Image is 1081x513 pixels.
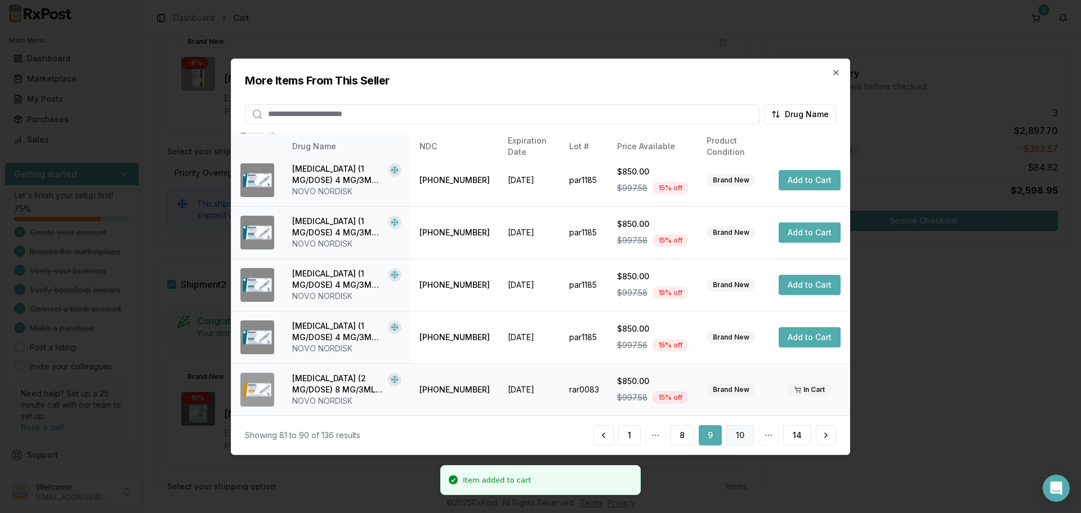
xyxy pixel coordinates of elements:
[410,258,499,311] td: [PHONE_NUMBER]
[707,331,756,344] div: Brand New
[292,163,383,186] div: [MEDICAL_DATA] (1 MG/DOSE) 4 MG/3ML SOPN
[779,275,841,295] button: Add to Cart
[410,154,499,206] td: [PHONE_NUMBER]
[785,108,829,119] span: Drug Name
[560,206,608,258] td: par1185
[707,174,756,186] div: Brand New
[779,222,841,243] button: Add to Cart
[292,343,401,354] div: NOVO NORDISK
[560,258,608,311] td: par1185
[240,268,274,302] img: Ozempic (1 MG/DOSE) 4 MG/3ML SOPN
[292,268,383,291] div: [MEDICAL_DATA] (1 MG/DOSE) 4 MG/3ML SOPN
[707,383,756,396] div: Brand New
[617,166,689,177] div: $850.00
[560,133,608,160] th: Lot #
[240,216,274,249] img: Ozempic (1 MG/DOSE) 4 MG/3ML SOPN
[410,133,499,160] th: NDC
[617,271,689,282] div: $850.00
[618,425,641,445] button: 1
[783,425,811,445] button: 14
[245,430,360,441] div: Showing 81 to 90 of 136 results
[652,287,689,299] div: 15 % off
[699,425,722,445] button: 9
[617,182,647,194] span: $997.58
[283,133,410,160] th: Drug Name
[652,339,689,351] div: 15 % off
[240,320,274,354] img: Ozempic (1 MG/DOSE) 4 MG/3ML SOPN
[670,425,694,445] button: 8
[652,234,689,247] div: 15 % off
[617,323,689,334] div: $850.00
[240,373,274,407] img: Ozempic (2 MG/DOSE) 8 MG/3ML SOPN
[726,425,754,445] button: 10
[779,170,841,190] button: Add to Cart
[240,163,274,197] img: Ozempic (1 MG/DOSE) 4 MG/3ML SOPN
[652,391,689,404] div: 15 % off
[617,218,689,230] div: $850.00
[292,238,401,249] div: NOVO NORDISK
[292,216,383,238] div: [MEDICAL_DATA] (1 MG/DOSE) 4 MG/3ML SOPN
[499,206,560,258] td: [DATE]
[560,311,608,363] td: par1185
[617,235,647,246] span: $997.58
[779,327,841,347] button: Add to Cart
[499,258,560,311] td: [DATE]
[499,311,560,363] td: [DATE]
[410,311,499,363] td: [PHONE_NUMBER]
[764,104,836,124] button: Drug Name
[617,376,689,387] div: $850.00
[499,133,560,160] th: Expiration Date
[608,133,698,160] th: Price Available
[617,287,647,298] span: $997.58
[787,383,832,396] div: In Cart
[292,320,383,343] div: [MEDICAL_DATA] (1 MG/DOSE) 4 MG/3ML SOPN
[292,291,401,302] div: NOVO NORDISK
[560,154,608,206] td: par1185
[292,395,401,407] div: NOVO NORDISK
[560,363,608,416] td: rar0083
[707,226,756,239] div: Brand New
[617,340,647,351] span: $997.58
[707,279,756,291] div: Brand New
[617,392,647,403] span: $997.58
[499,363,560,416] td: [DATE]
[245,72,836,88] h2: More Items From This Seller
[499,154,560,206] td: [DATE]
[698,133,770,160] th: Product Condition
[292,373,383,395] div: [MEDICAL_DATA] (2 MG/DOSE) 8 MG/3ML SOPN
[410,363,499,416] td: [PHONE_NUMBER]
[292,186,401,197] div: NOVO NORDISK
[410,206,499,258] td: [PHONE_NUMBER]
[652,182,689,194] div: 15 % off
